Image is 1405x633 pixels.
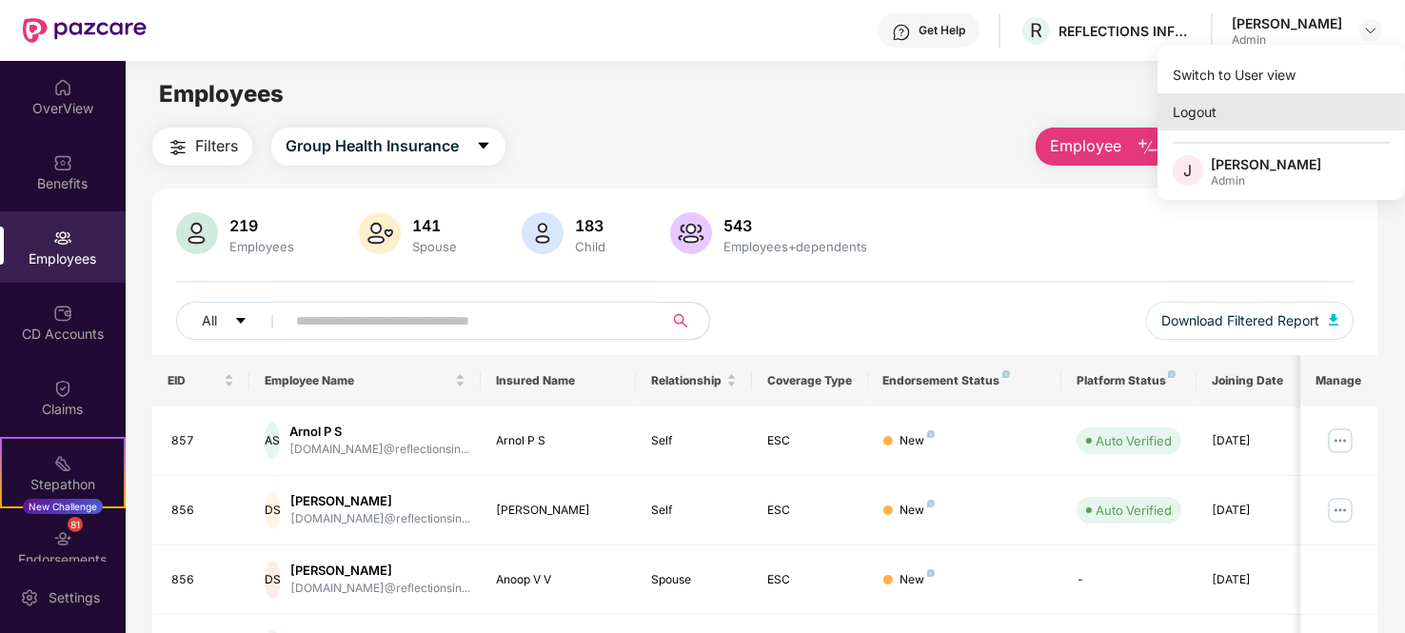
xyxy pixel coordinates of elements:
span: Employees [159,80,284,108]
div: Switch to User view [1158,56,1405,93]
th: Employee Name [249,355,482,406]
div: 219 [226,216,298,235]
div: Spouse [651,571,737,589]
div: [PERSON_NAME] [290,492,471,510]
div: 543 [720,216,871,235]
span: caret-down [476,138,491,155]
img: svg+xml;base64,PHN2ZyB4bWxucz0iaHR0cDovL3d3dy53My5vcmcvMjAwMC9zdmciIHdpZHRoPSIyMSIgaGVpZ2h0PSIyMC... [53,454,72,473]
img: svg+xml;base64,PHN2ZyBpZD0iSGVscC0zMngzMiIgeG1sbnM9Imh0dHA6Ly93d3cudzMub3JnLzIwMDAvc3ZnIiB3aWR0aD... [892,23,911,42]
span: search [663,313,700,328]
img: svg+xml;base64,PHN2ZyB4bWxucz0iaHR0cDovL3d3dy53My5vcmcvMjAwMC9zdmciIHdpZHRoPSI4IiBoZWlnaHQ9IjgiIH... [1002,370,1010,378]
div: Auto Verified [1096,431,1172,450]
div: Arnol P S [289,423,470,441]
div: Stepathon [2,475,124,494]
span: All [202,310,217,331]
div: Auto Verified [1096,501,1172,520]
img: svg+xml;base64,PHN2ZyB4bWxucz0iaHR0cDovL3d3dy53My5vcmcvMjAwMC9zdmciIHhtbG5zOnhsaW5rPSJodHRwOi8vd3... [670,212,712,254]
img: svg+xml;base64,PHN2ZyB4bWxucz0iaHR0cDovL3d3dy53My5vcmcvMjAwMC9zdmciIHdpZHRoPSI4IiBoZWlnaHQ9IjgiIH... [1168,370,1176,378]
div: REFLECTIONS INFOSYSTEMS PRIVATE LIMITED [1059,22,1192,40]
th: Manage [1300,355,1377,406]
th: Relationship [636,355,752,406]
div: [DATE] [1212,432,1297,450]
div: New [900,432,935,450]
th: Coverage Type [752,355,868,406]
img: svg+xml;base64,PHN2ZyB4bWxucz0iaHR0cDovL3d3dy53My5vcmcvMjAwMC9zdmciIHdpZHRoPSIyNCIgaGVpZ2h0PSIyNC... [167,136,189,159]
img: svg+xml;base64,PHN2ZyBpZD0iQ2xhaW0iIHhtbG5zPSJodHRwOi8vd3d3LnczLm9yZy8yMDAwL3N2ZyIgd2lkdGg9IjIwIi... [53,379,72,398]
div: Self [651,502,737,520]
span: Filters [195,134,238,158]
span: Relationship [651,373,722,388]
div: [PERSON_NAME] [1211,155,1321,173]
span: R [1030,19,1042,42]
div: [DOMAIN_NAME]@reflectionsin... [289,441,470,459]
div: 81 [68,517,83,532]
div: DS [265,491,281,529]
span: Employee [1050,134,1121,158]
button: Filters [152,128,252,166]
div: 856 [171,502,234,520]
img: svg+xml;base64,PHN2ZyBpZD0iU2V0dGluZy0yMHgyMCIgeG1sbnM9Imh0dHA6Ly93d3cudzMub3JnLzIwMDAvc3ZnIiB3aW... [20,588,39,607]
img: svg+xml;base64,PHN2ZyB4bWxucz0iaHR0cDovL3d3dy53My5vcmcvMjAwMC9zdmciIHdpZHRoPSI4IiBoZWlnaHQ9IjgiIH... [927,500,935,507]
div: ESC [767,502,853,520]
button: Download Filtered Report [1146,302,1354,340]
div: Child [571,239,609,254]
div: AS [265,422,280,460]
div: ESC [767,432,853,450]
img: svg+xml;base64,PHN2ZyB4bWxucz0iaHR0cDovL3d3dy53My5vcmcvMjAwMC9zdmciIHhtbG5zOnhsaW5rPSJodHRwOi8vd3... [522,212,564,254]
div: Endorsement Status [883,373,1046,388]
div: Arnol P S [496,432,621,450]
img: svg+xml;base64,PHN2ZyB4bWxucz0iaHR0cDovL3d3dy53My5vcmcvMjAwMC9zdmciIHhtbG5zOnhsaW5rPSJodHRwOi8vd3... [176,212,218,254]
div: Anoop V V [496,571,621,589]
th: EID [152,355,249,406]
div: Employees+dependents [720,239,871,254]
div: 856 [171,571,234,589]
div: [DATE] [1212,502,1297,520]
div: Settings [43,588,106,607]
div: Spouse [408,239,461,254]
img: svg+xml;base64,PHN2ZyBpZD0iRHJvcGRvd24tMzJ4MzIiIHhtbG5zPSJodHRwOi8vd3d3LnczLm9yZy8yMDAwL3N2ZyIgd2... [1363,23,1378,38]
div: 183 [571,216,609,235]
img: manageButton [1325,495,1356,525]
img: svg+xml;base64,PHN2ZyBpZD0iQmVuZWZpdHMiIHhtbG5zPSJodHRwOi8vd3d3LnczLm9yZy8yMDAwL3N2ZyIgd2lkdGg9Ij... [53,153,72,172]
div: Admin [1232,32,1342,48]
button: Allcaret-down [176,302,292,340]
img: manageButton [1325,425,1356,456]
span: Group Health Insurance [286,134,459,158]
button: search [663,302,710,340]
img: svg+xml;base64,PHN2ZyBpZD0iQ0RfQWNjb3VudHMiIGRhdGEtbmFtZT0iQ0QgQWNjb3VudHMiIHhtbG5zPSJodHRwOi8vd3... [53,304,72,323]
div: Get Help [919,23,965,38]
div: [DATE] [1212,571,1297,589]
span: Download Filtered Report [1161,310,1319,331]
div: Admin [1211,173,1321,188]
button: Group Health Insurancecaret-down [271,128,505,166]
div: New Challenge [23,499,103,514]
th: Joining Date [1197,355,1313,406]
div: Employees [226,239,298,254]
img: svg+xml;base64,PHN2ZyB4bWxucz0iaHR0cDovL3d3dy53My5vcmcvMjAwMC9zdmciIHhtbG5zOnhsaW5rPSJodHRwOi8vd3... [359,212,401,254]
div: 141 [408,216,461,235]
span: caret-down [234,314,247,329]
img: svg+xml;base64,PHN2ZyB4bWxucz0iaHR0cDovL3d3dy53My5vcmcvMjAwMC9zdmciIHdpZHRoPSI4IiBoZWlnaHQ9IjgiIH... [927,569,935,577]
div: ESC [767,571,853,589]
div: [PERSON_NAME] [1232,14,1342,32]
span: EID [168,373,220,388]
img: svg+xml;base64,PHN2ZyB4bWxucz0iaHR0cDovL3d3dy53My5vcmcvMjAwMC9zdmciIHhtbG5zOnhsaW5rPSJodHRwOi8vd3... [1137,136,1159,159]
div: [PERSON_NAME] [496,502,621,520]
button: Employee [1036,128,1174,166]
th: Insured Name [481,355,636,406]
div: Platform Status [1077,373,1181,388]
div: [PERSON_NAME] [290,562,471,580]
img: svg+xml;base64,PHN2ZyBpZD0iRW5kb3JzZW1lbnRzIiB4bWxucz0iaHR0cDovL3d3dy53My5vcmcvMjAwMC9zdmciIHdpZH... [53,529,72,548]
div: New [900,571,935,589]
span: Employee Name [265,373,452,388]
img: New Pazcare Logo [23,18,147,43]
div: Self [651,432,737,450]
div: DS [265,561,281,599]
div: 857 [171,432,234,450]
img: svg+xml;base64,PHN2ZyB4bWxucz0iaHR0cDovL3d3dy53My5vcmcvMjAwMC9zdmciIHdpZHRoPSI4IiBoZWlnaHQ9IjgiIH... [927,430,935,438]
img: svg+xml;base64,PHN2ZyBpZD0iRW1wbG95ZWVzIiB4bWxucz0iaHR0cDovL3d3dy53My5vcmcvMjAwMC9zdmciIHdpZHRoPS... [53,228,72,247]
span: J [1184,159,1193,182]
div: New [900,502,935,520]
div: [DOMAIN_NAME]@reflectionsin... [290,510,471,528]
img: svg+xml;base64,PHN2ZyBpZD0iSG9tZSIgeG1sbnM9Imh0dHA6Ly93d3cudzMub3JnLzIwMDAvc3ZnIiB3aWR0aD0iMjAiIG... [53,78,72,97]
